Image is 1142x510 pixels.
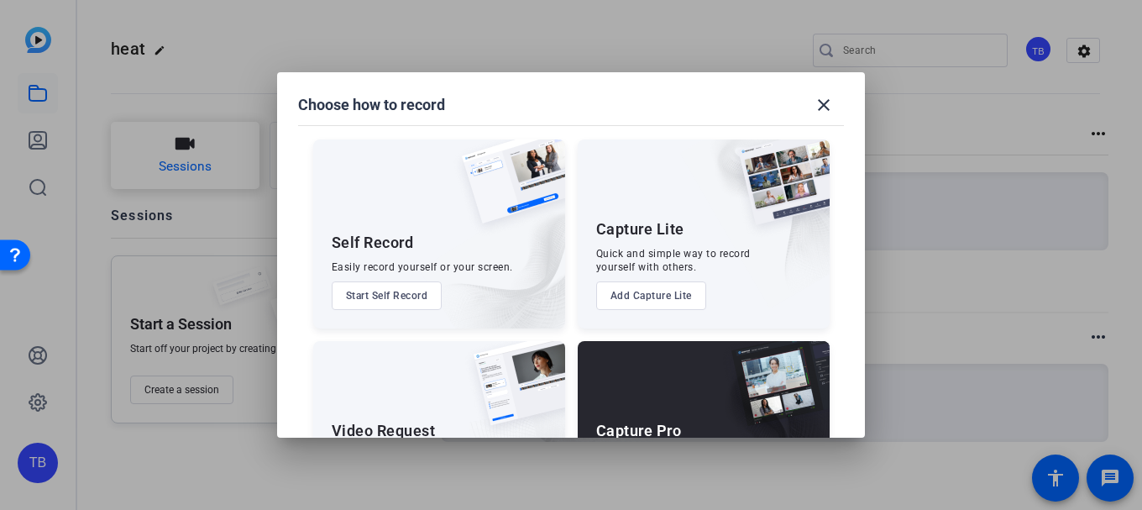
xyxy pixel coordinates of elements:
h1: Choose how to record [298,95,445,115]
img: capture-lite.png [726,139,830,242]
div: Capture Lite [596,219,684,239]
img: embarkstudio-self-record.png [419,176,565,329]
mat-icon: close [814,95,834,115]
div: Self Record [332,233,414,253]
div: Video Request [332,421,436,441]
div: Quick and simple way to record yourself with others. [596,247,751,274]
button: Start Self Record [332,281,443,310]
div: Capture Pro [596,421,682,441]
img: embarkstudio-capture-lite.png [679,139,830,308]
button: Add Capture Lite [596,281,706,310]
img: ugc-content.png [461,341,565,443]
div: Easily record yourself or your screen. [332,260,513,274]
img: self-record.png [449,139,565,240]
img: capture-pro.png [719,341,830,444]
